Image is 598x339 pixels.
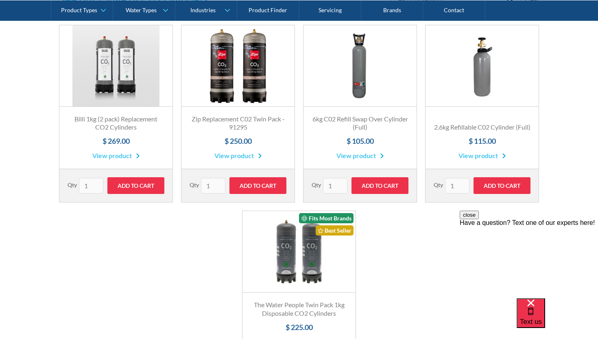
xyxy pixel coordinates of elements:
[107,177,164,194] input: Add to Cart
[251,322,347,333] h4: $ 225.00
[351,177,408,194] input: Add to Cart
[336,151,384,161] a: View product
[229,177,286,194] input: Add to Cart
[312,136,408,147] h4: $ 105.00
[68,136,164,147] h4: $ 269.00
[458,151,506,161] a: View product
[92,151,140,161] a: View product
[242,211,356,293] a: Fits Most BrandsBest Seller
[474,177,530,194] input: Add to Cart
[299,213,354,223] div: Fits Most Brands
[517,298,598,339] iframe: podium webchat widget bubble
[190,115,286,132] h3: Zip Replacement C02 Twin Pack - 91295
[190,7,216,13] div: Industries
[434,123,530,132] h3: 2.6kg Refillable C02 Cylinder (Full)
[214,151,262,161] a: View product
[460,211,598,308] iframe: podium webchat widget prompt
[68,181,77,189] label: Qty
[61,7,97,13] div: Product Types
[434,136,530,147] h4: $ 115.00
[316,225,354,236] div: Best Seller
[126,7,157,13] div: Water Types
[434,181,443,189] label: Qty
[312,181,321,189] label: Qty
[251,301,347,318] h3: The Water People Twin Pack 1kg Disposable CO2 Cylinders
[68,115,164,132] h3: Billi 1kg (2 pack) Replacement CO2 Cylinders
[190,181,199,189] label: Qty
[312,115,408,132] h3: 6kg C02 Refill Swap Over Cylinder (Full)
[190,136,286,147] h4: $ 250.00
